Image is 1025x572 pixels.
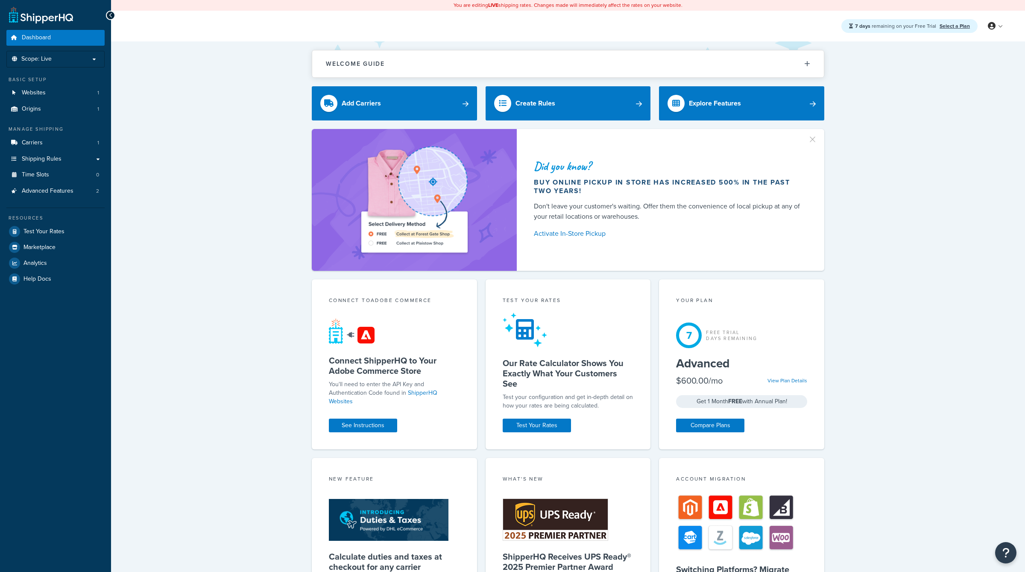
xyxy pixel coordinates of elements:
[676,323,702,348] div: 7
[6,167,105,183] li: Time Slots
[23,276,51,283] span: Help Docs
[940,22,970,30] a: Select a Plan
[97,89,99,97] span: 1
[706,329,757,341] div: Free Trial Days Remaining
[329,296,460,306] div: Connect to Adobe Commerce
[659,86,824,120] a: Explore Features
[22,155,61,163] span: Shipping Rules
[6,224,105,239] a: Test Your Rates
[23,228,64,235] span: Test Your Rates
[534,178,804,195] div: Buy online pickup in store has increased 500% in the past two years!
[342,97,381,109] div: Add Carriers
[329,551,460,572] h5: Calculate duties and taxes at checkout for any carrier
[329,388,437,406] a: ShipperHQ Websites
[22,34,51,41] span: Dashboard
[534,201,804,222] div: Don't leave your customer's waiting. Offer them the convenience of local pickup at any of your re...
[503,419,571,432] a: Test Your Rates
[96,188,99,195] span: 2
[6,101,105,117] a: Origins1
[6,151,105,167] a: Shipping Rules
[326,61,385,67] h2: Welcome Guide
[6,126,105,133] div: Manage Shipping
[6,255,105,271] a: Analytics
[6,101,105,117] li: Origins
[96,171,99,179] span: 0
[503,475,634,485] div: What's New
[728,397,742,406] strong: FREE
[6,271,105,287] a: Help Docs
[22,89,46,97] span: Websites
[6,85,105,101] a: Websites1
[22,171,49,179] span: Time Slots
[22,188,73,195] span: Advanced Features
[503,393,634,410] div: Test your configuration and get in-depth detail on how your rates are being calculated.
[97,139,99,147] span: 1
[21,56,52,63] span: Scope: Live
[676,375,723,387] div: $600.00/mo
[676,475,807,485] div: Account Migration
[6,214,105,222] div: Resources
[689,97,741,109] div: Explore Features
[676,419,744,432] a: Compare Plans
[534,228,804,240] a: Activate In-Store Pickup
[676,296,807,306] div: Your Plan
[503,296,634,306] div: Test your rates
[6,135,105,151] li: Carriers
[515,97,555,109] div: Create Rules
[329,355,460,376] h5: Connect ShipperHQ to Your Adobe Commerce Store
[855,22,937,30] span: remaining on your Free Trial
[995,542,1016,563] button: Open Resource Center
[534,160,804,172] div: Did you know?
[676,395,807,408] div: Get 1 Month with Annual Plan!
[337,142,492,258] img: ad-shirt-map-b0359fc47e01cab431d101c4b569394f6a03f54285957d908178d52f29eb9668.png
[6,76,105,83] div: Basic Setup
[6,183,105,199] li: Advanced Features
[6,183,105,199] a: Advanced Features2
[6,167,105,183] a: Time Slots0
[329,380,460,406] p: You'll need to enter the API Key and Authentication Code found in
[23,260,47,267] span: Analytics
[503,358,634,389] h5: Our Rate Calculator Shows You Exactly What Your Customers See
[97,106,99,113] span: 1
[23,244,56,251] span: Marketplace
[329,318,375,345] img: connect-shq-adobe-329fadf0.svg
[329,475,460,485] div: New Feature
[676,357,807,370] h5: Advanced
[855,22,870,30] strong: 7 days
[503,551,634,572] h5: ShipperHQ Receives UPS Ready® 2025 Premier Partner Award
[488,1,498,9] b: LIVE
[767,377,807,384] a: View Plan Details
[6,85,105,101] li: Websites
[22,139,43,147] span: Carriers
[486,86,651,120] a: Create Rules
[6,240,105,255] a: Marketplace
[312,50,824,77] button: Welcome Guide
[312,86,477,120] a: Add Carriers
[22,106,41,113] span: Origins
[6,135,105,151] a: Carriers1
[6,30,105,46] a: Dashboard
[329,419,397,432] a: See Instructions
